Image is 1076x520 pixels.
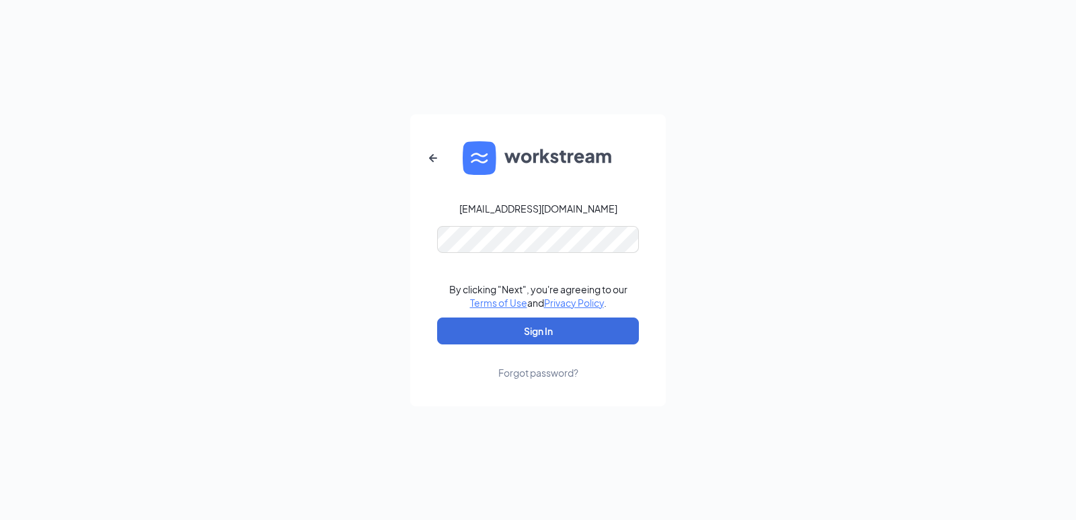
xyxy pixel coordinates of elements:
[449,283,627,309] div: By clicking "Next", you're agreeing to our and .
[498,366,578,379] div: Forgot password?
[417,142,449,174] button: ArrowLeftNew
[459,202,617,215] div: [EMAIL_ADDRESS][DOMAIN_NAME]
[470,297,527,309] a: Terms of Use
[437,318,639,344] button: Sign In
[498,344,578,379] a: Forgot password?
[463,141,613,175] img: WS logo and Workstream text
[544,297,604,309] a: Privacy Policy
[425,150,441,166] svg: ArrowLeftNew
